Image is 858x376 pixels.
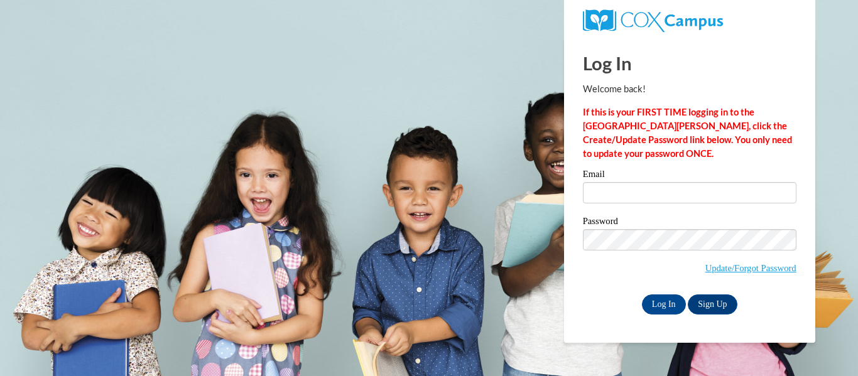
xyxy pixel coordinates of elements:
[583,169,796,182] label: Email
[688,294,737,314] a: Sign Up
[583,217,796,229] label: Password
[583,9,723,32] img: COX Campus
[583,50,796,76] h1: Log In
[642,294,686,314] input: Log In
[705,263,796,273] a: Update/Forgot Password
[583,82,796,96] p: Welcome back!
[583,107,792,159] strong: If this is your FIRST TIME logging in to the [GEOGRAPHIC_DATA][PERSON_NAME], click the Create/Upd...
[583,14,723,25] a: COX Campus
